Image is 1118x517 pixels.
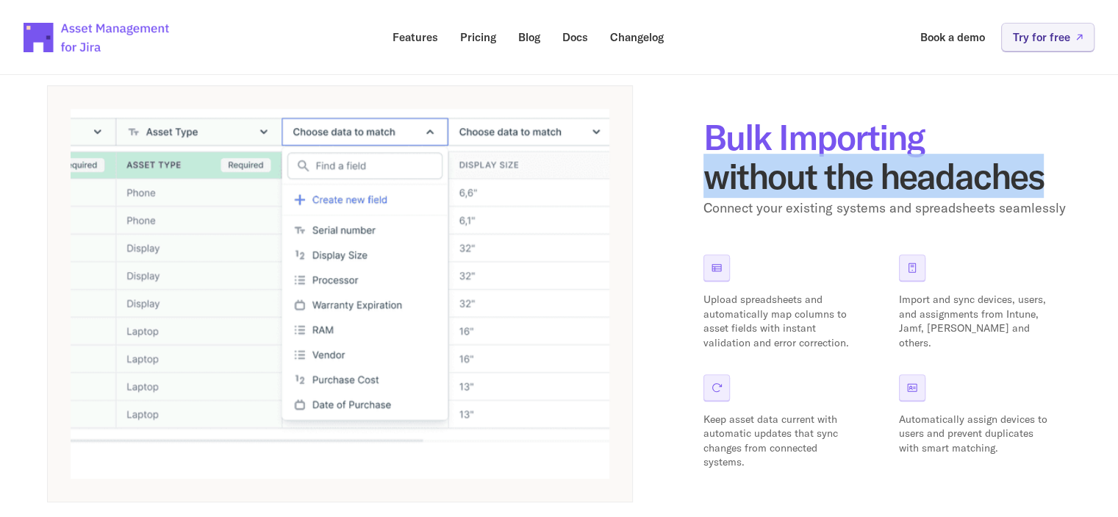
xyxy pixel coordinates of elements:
p: Features [393,32,438,43]
p: Pricing [460,32,496,43]
p: Automatically assign devices to users and prevent duplicates with smart matching. [899,413,1053,456]
p: Import and sync devices, users, and assignments from Intune, Jamf, [PERSON_NAME] and others. [899,293,1053,350]
a: Blog [508,23,551,51]
p: Book a demo [920,32,985,43]
a: Docs [552,23,598,51]
h2: without the headaches [703,118,1071,196]
a: Features [382,23,448,51]
p: Changelog [610,32,664,43]
img: App [71,109,609,479]
p: Try for free [1013,32,1070,43]
span: Bulk Importing [703,115,925,159]
a: Try for free [1001,23,1094,51]
a: Pricing [450,23,506,51]
p: Connect your existing systems and spreadsheets seamlessly [703,198,1071,219]
p: Keep asset data current with automatic updates that sync changes from connected systems. [703,413,858,470]
p: Docs [562,32,588,43]
a: Changelog [600,23,674,51]
a: Book a demo [910,23,995,51]
p: Blog [518,32,540,43]
p: Upload spreadsheets and automatically map columns to asset fields with instant validation and err... [703,293,858,350]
